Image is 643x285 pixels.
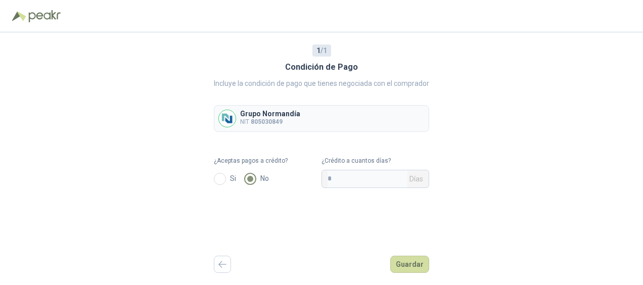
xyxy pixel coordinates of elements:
[28,10,61,22] img: Peakr
[214,78,429,89] p: Incluye la condición de pago que tienes negociada con el comprador
[251,118,283,125] b: 805030849
[12,11,26,21] img: Logo
[240,117,300,127] p: NIT
[321,156,429,166] label: ¿Crédito a cuantos días?
[226,173,240,184] span: Si
[256,173,273,184] span: No
[316,45,327,56] span: / 1
[285,61,358,74] h3: Condición de Pago
[214,156,321,166] label: ¿Aceptas pagos a crédito?
[219,110,236,127] img: Company Logo
[409,170,423,187] span: Días
[240,110,300,117] p: Grupo Normandía
[390,256,429,273] button: Guardar
[316,46,320,55] b: 1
